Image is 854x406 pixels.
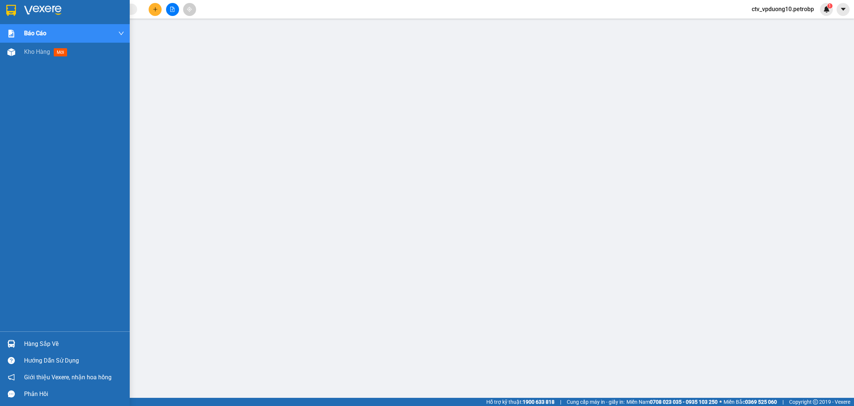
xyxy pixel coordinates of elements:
span: 1 [828,3,831,9]
button: plus [149,3,162,16]
span: aim [187,7,192,12]
div: Hàng sắp về [24,338,124,350]
img: logo-vxr [6,5,16,16]
span: Giới thiệu Vexere, nhận hoa hồng [24,373,112,382]
span: file-add [170,7,175,12]
img: solution-icon [7,30,15,37]
span: | [782,398,784,406]
span: copyright [813,399,818,405]
button: aim [183,3,196,16]
div: Phản hồi [24,389,124,400]
span: Hỗ trợ kỹ thuật: [486,398,555,406]
img: warehouse-icon [7,48,15,56]
span: | [560,398,561,406]
span: Miền Nam [626,398,718,406]
strong: 0708 023 035 - 0935 103 250 [650,399,718,405]
span: Miền Bắc [724,398,777,406]
button: caret-down [837,3,850,16]
span: message [8,390,15,397]
button: file-add [166,3,179,16]
strong: 0369 525 060 [745,399,777,405]
span: plus [153,7,158,12]
sup: 1 [827,3,833,9]
span: ctv_vpduong10.petrobp [746,4,820,14]
span: notification [8,374,15,381]
img: icon-new-feature [823,6,830,13]
span: mới [54,48,67,56]
div: Hướng dẫn sử dụng [24,355,124,366]
span: Cung cấp máy in - giấy in: [567,398,625,406]
span: Báo cáo [24,29,46,38]
span: question-circle [8,357,15,364]
span: ⚪️ [719,400,722,403]
strong: 1900 633 818 [523,399,555,405]
span: Kho hàng [24,48,50,55]
img: warehouse-icon [7,340,15,348]
span: down [118,30,124,36]
span: caret-down [840,6,847,13]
